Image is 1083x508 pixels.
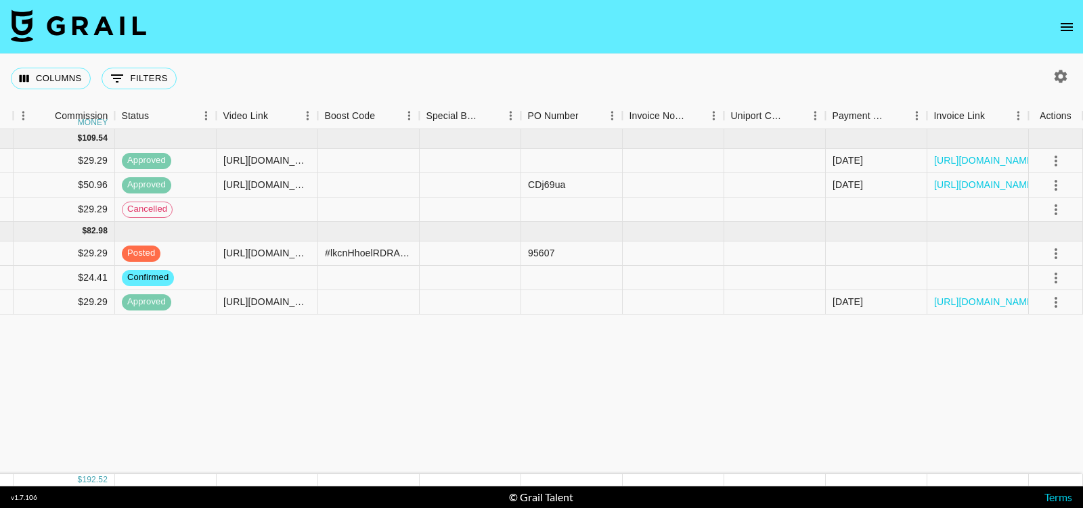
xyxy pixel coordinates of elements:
[223,246,311,260] div: https://www.tiktok.com/@purabrilo/video/7544086401508281631?is_from_webapp=1&sender_device=pc&web...
[102,68,177,89] button: Show filters
[375,106,394,125] button: Sort
[11,9,146,42] img: Grail Talent
[223,295,311,308] div: https://www.tiktok.com/@purabrilo/video/7538464179959745822?is_from_webapp=1&sender_device=pc&web...
[1044,242,1067,265] button: select merge strategy
[82,133,108,144] div: 109.54
[1044,490,1072,503] a: Terms
[684,106,703,125] button: Sort
[324,103,375,129] div: Boost Code
[833,154,863,167] div: 23/09/2025
[579,106,598,125] button: Sort
[14,198,115,222] div: $29.29
[122,296,171,308] span: approved
[123,203,172,216] span: cancelled
[87,225,108,237] div: 82.98
[833,178,863,191] div: 03/09/2025
[82,225,87,237] div: $
[906,106,927,126] button: Menu
[419,103,521,129] div: Special Booking Type
[14,290,115,315] div: $29.29
[786,106,805,125] button: Sort
[832,103,887,129] div: Payment Sent Date
[927,103,1028,129] div: Invoice Link
[325,246,412,260] div: #lkcnHhoelRDRA66pon+FuiXPGSkMc3D1TvlYj/TngZ9+LfPOt6WLa3+DkNzrJxw=
[399,106,419,126] button: Menu
[521,103,622,129] div: PO Number
[1053,14,1080,41] button: open drawer
[223,103,268,129] div: Video Link
[14,149,115,173] div: $29.29
[934,178,1036,191] a: [URL][DOMAIN_NAME]
[629,103,684,129] div: Invoice Notes
[114,103,216,129] div: Status
[1028,103,1082,129] div: Actions
[1044,198,1067,221] button: select merge strategy
[317,103,419,129] div: Boost Code
[121,103,149,129] div: Status
[216,103,317,129] div: Video Link
[1044,291,1067,314] button: select merge strategy
[11,68,91,89] button: Select columns
[268,106,287,125] button: Sort
[833,295,863,308] div: 03/10/2025
[703,106,724,126] button: Menu
[78,133,83,144] div: $
[985,106,1004,125] button: Sort
[500,106,521,126] button: Menu
[82,474,108,486] div: 192.52
[55,103,108,129] div: Commission
[724,103,825,129] div: Uniport Contact Email
[602,106,622,126] button: Menu
[527,103,578,129] div: PO Number
[78,118,108,126] div: money
[1008,106,1028,126] button: Menu
[149,106,168,125] button: Sort
[14,173,115,198] div: $50.96
[805,106,825,126] button: Menu
[122,154,171,167] span: approved
[426,103,481,129] div: Special Booking Type
[933,103,985,129] div: Invoice Link
[528,178,566,191] div: CDj69ua
[196,106,216,126] button: Menu
[622,103,724,129] div: Invoice Notes
[297,106,317,126] button: Menu
[1044,267,1067,290] button: select merge strategy
[223,154,311,167] div: https://www.tiktok.com/@purabrilo/video/7535141667070954782?is_from_webapp=1&sender_device=pc&web...
[730,103,786,129] div: Uniport Contact Email
[934,295,1036,308] a: [URL][DOMAIN_NAME]
[78,474,83,486] div: $
[825,103,927,129] div: Payment Sent Date
[11,493,37,502] div: v 1.7.106
[887,106,906,125] button: Sort
[14,241,115,266] div: $29.29
[528,246,555,260] div: 95607
[1044,174,1067,197] button: select merge strategy
[223,178,311,191] div: https://www.instagram.com/p/DMqsAPhIZn7/
[14,266,115,290] div: $24.41
[509,490,573,504] div: © Grail Talent
[481,106,500,125] button: Sort
[122,271,174,284] span: confirmed
[13,106,33,126] button: Menu
[1044,149,1067,172] button: select merge strategy
[122,179,171,191] span: approved
[1040,103,1071,129] div: Actions
[934,154,1036,167] a: [URL][DOMAIN_NAME]
[122,247,160,260] span: posted
[36,106,55,125] button: Sort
